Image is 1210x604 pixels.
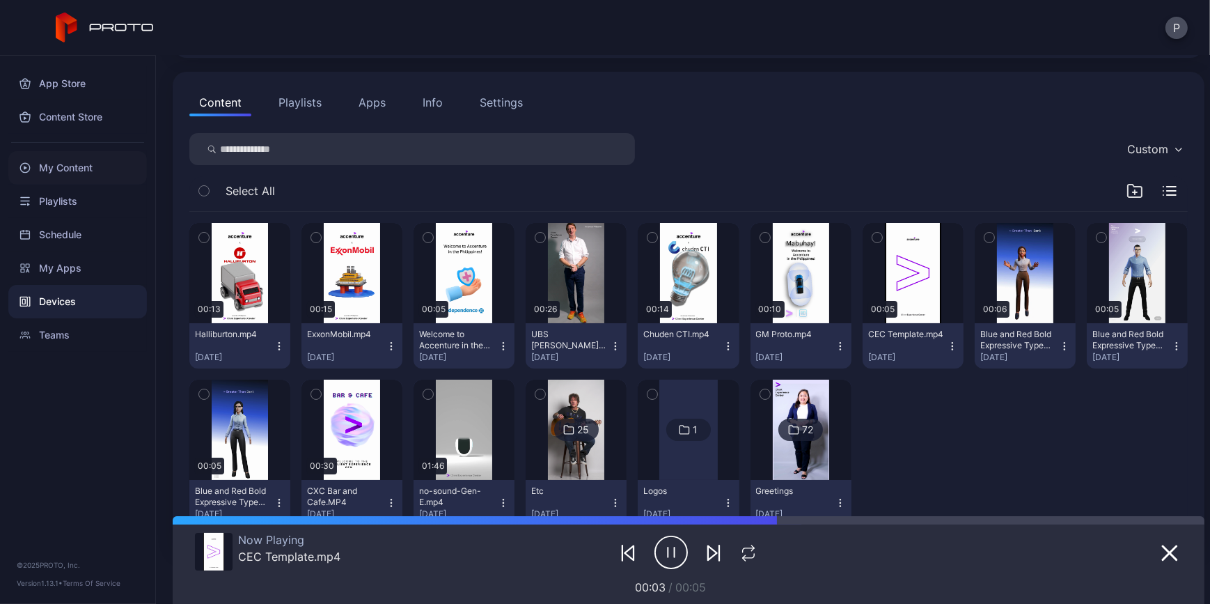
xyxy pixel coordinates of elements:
[195,509,274,520] div: [DATE]
[756,509,835,520] div: [DATE]
[419,352,498,363] div: [DATE]
[189,480,290,525] button: Blue and Red Bold Expressive Type Gadgets Static Snapchat Snap Ad.mp4[DATE]
[668,580,673,594] span: /
[307,509,386,520] div: [DATE]
[470,88,533,116] button: Settings
[307,329,384,340] div: ExxonMobil.mp4
[8,318,147,352] a: Teams
[8,251,147,285] a: My Apps
[531,352,610,363] div: [DATE]
[8,218,147,251] a: Schedule
[307,486,384,508] div: CXC Bar and Cafe.MP4
[577,424,589,436] div: 25
[8,151,147,185] a: My Content
[414,480,514,525] button: no-sound-Gen-E.mp4[DATE]
[195,329,272,340] div: Halliburton.mp4
[526,480,627,525] button: Etc[DATE]
[756,352,835,363] div: [DATE]
[226,183,275,199] span: Select All
[526,323,627,369] button: UBS [PERSON_NAME] v2.mp4[DATE]
[643,486,720,497] div: Logos
[1092,352,1171,363] div: [DATE]
[675,580,706,594] span: 00:05
[756,329,833,340] div: GM Proto.mp4
[863,323,964,369] button: CEC Template.mp4[DATE]
[238,533,340,547] div: Now Playing
[349,88,395,116] button: Apps
[8,100,147,134] a: Content Store
[480,94,523,111] div: Settings
[8,185,147,218] a: Playlists
[8,67,147,100] a: App Store
[307,352,386,363] div: [DATE]
[419,486,496,508] div: no-sound-Gen-E.mp4
[868,352,947,363] div: [DATE]
[17,559,139,571] div: © 2025 PROTO, Inc.
[195,486,272,508] div: Blue and Red Bold Expressive Type Gadgets Static Snapchat Snap Ad.mp4
[868,329,945,340] div: CEC Template.mp4
[638,480,739,525] button: Logos[DATE]
[195,352,274,363] div: [DATE]
[635,580,666,594] span: 00:03
[413,88,453,116] button: Info
[1087,323,1188,369] button: Blue and Red Bold Expressive Type Gadgets Static Snapchat Snap Ad-2.mp4[DATE]
[638,323,739,369] button: Chuden CTI.mp4[DATE]
[802,424,813,436] div: 72
[63,579,120,587] a: Terms Of Service
[419,329,496,351] div: Welcome to Accenture in the Philippines!.mp4
[980,352,1059,363] div: [DATE]
[1092,329,1169,351] div: Blue and Red Bold Expressive Type Gadgets Static Snapchat Snap Ad-2.mp4
[414,323,514,369] button: Welcome to Accenture in the [GEOGRAPHIC_DATA]!.mp4[DATE]
[643,509,722,520] div: [DATE]
[423,94,443,111] div: Info
[643,329,720,340] div: Chuden CTI.mp4
[751,323,851,369] button: GM Proto.mp4[DATE]
[693,424,698,436] div: 1
[189,323,290,369] button: Halliburton.mp4[DATE]
[1165,17,1188,39] button: P
[756,486,833,497] div: Greetings
[301,323,402,369] button: ExxonMobil.mp4[DATE]
[1127,142,1168,156] div: Custom
[975,323,1076,369] button: Blue and Red Bold Expressive Type Gadgets Static Snapchat Snap Ad-3.mp4[DATE]
[531,329,608,351] div: UBS Ryan v2.mp4
[419,509,498,520] div: [DATE]
[8,285,147,318] a: Devices
[301,480,402,525] button: CXC Bar and Cafe.MP4[DATE]
[531,486,608,497] div: Etc
[531,509,610,520] div: [DATE]
[1120,133,1188,165] button: Custom
[751,480,851,525] button: Greetings[DATE]
[269,88,331,116] button: Playlists
[189,88,251,116] button: Content
[643,352,722,363] div: [DATE]
[17,579,63,587] span: Version 1.13.1 •
[980,329,1057,351] div: Blue and Red Bold Expressive Type Gadgets Static Snapchat Snap Ad-3.mp4
[238,550,340,564] div: CEC Template.mp4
